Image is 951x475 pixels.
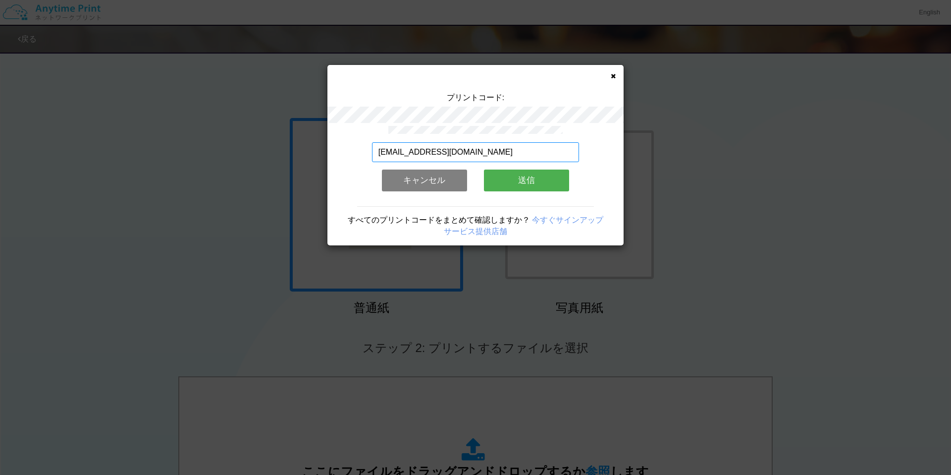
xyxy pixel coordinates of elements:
[444,227,507,236] a: サービス提供店舗
[348,216,530,224] span: すべてのプリントコードをまとめて確認しますか？
[382,170,467,191] button: キャンセル
[532,216,603,224] a: 今すぐサインアップ
[447,93,504,102] span: プリントコード:
[484,170,569,191] button: 送信
[372,142,580,162] input: メールアドレス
